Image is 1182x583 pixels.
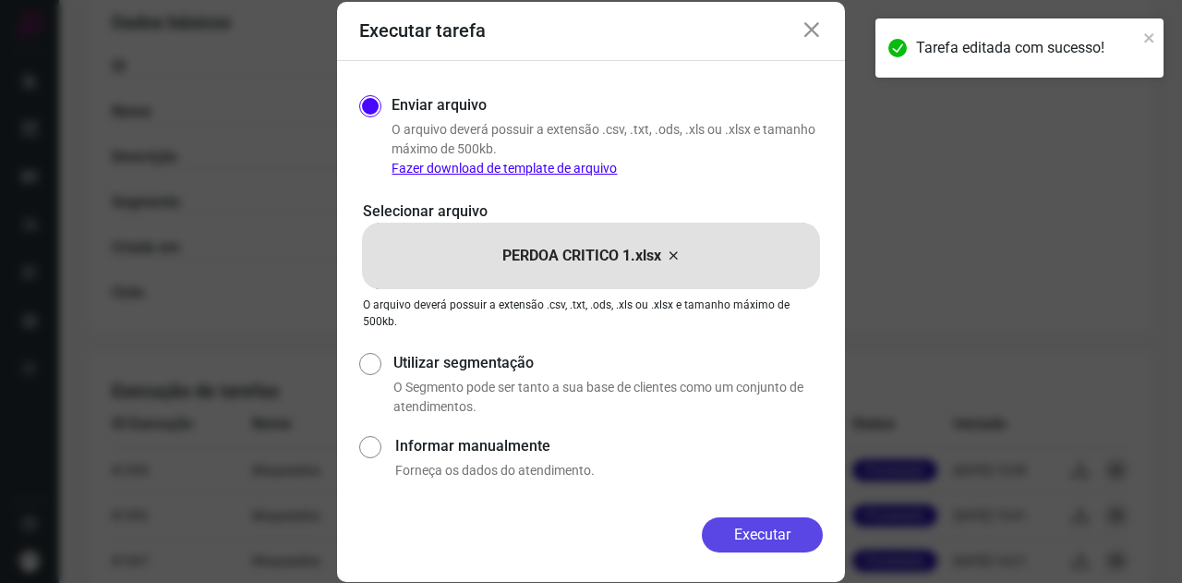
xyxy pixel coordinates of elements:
p: PERDOA CRITICO 1.xlsx [502,245,661,267]
p: Selecionar arquivo [363,200,819,223]
label: Informar manualmente [395,435,823,457]
label: Utilizar segmentação [393,352,823,374]
button: Executar [702,517,823,553]
h3: Executar tarefa [359,19,486,42]
p: Forneça os dados do atendimento. [395,461,823,480]
p: O Segmento pode ser tanto a sua base de clientes como um conjunto de atendimentos. [393,378,823,417]
label: Enviar arquivo [392,94,487,116]
a: Fazer download de template de arquivo [392,161,617,176]
button: close [1143,26,1156,48]
div: Tarefa editada com sucesso! [916,37,1138,59]
p: O arquivo deverá possuir a extensão .csv, .txt, .ods, .xls ou .xlsx e tamanho máximo de 500kb. [363,297,819,330]
p: O arquivo deverá possuir a extensão .csv, .txt, .ods, .xls ou .xlsx e tamanho máximo de 500kb. [392,120,823,178]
